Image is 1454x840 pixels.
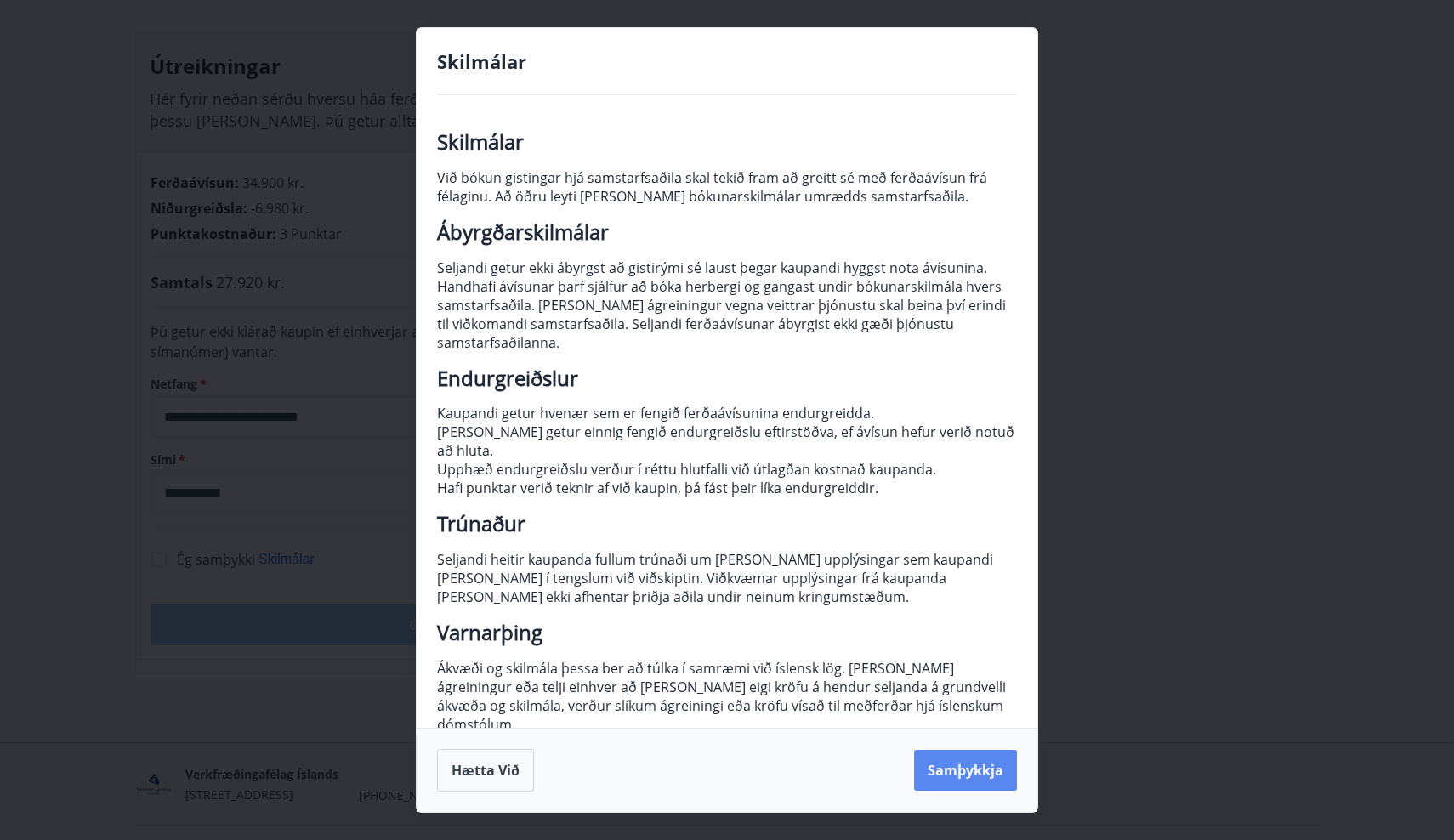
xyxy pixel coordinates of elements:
[437,223,1017,241] h2: Ábyrgðarskilmálar
[437,749,534,792] button: Hætta við
[437,404,1017,423] p: Kaupandi getur hvenær sem er fengið ferðaávísunina endurgreidda.
[437,48,1017,74] h4: Skilmálar
[437,550,1017,606] p: Seljandi heitir kaupanda fullum trúnaði um [PERSON_NAME] upplýsingar sem kaupandi [PERSON_NAME] í...
[437,168,1017,206] p: Við bókun gistingar hjá samstarfsaðila skal tekið fram að greitt sé með ferðaávísun frá félaginu....
[437,133,1017,151] h2: Skilmálar
[437,460,1017,479] p: Upphæð endurgreiðslu verður í réttu hlutfalli við útlagðan kostnað kaupanda.
[914,750,1017,791] button: Samþykkja
[437,423,1017,460] p: [PERSON_NAME] getur einnig fengið endurgreiðslu eftirstöðva, ef ávísun hefur verið notuð að hluta.
[437,514,1017,533] h2: Trúnaður
[437,479,1017,497] p: Hafi punktar verið teknir af við kaupin, þá fást þeir líka endurgreiddir.
[437,659,1017,734] p: Ákvæði og skilmála þessa ber að túlka í samræmi við íslensk lög. [PERSON_NAME] ágreiningur eða te...
[437,623,1017,642] h2: Varnarþing
[437,258,1017,352] p: Seljandi getur ekki ábyrgst að gistirými sé laust þegar kaupandi hyggst nota ávísunina. Handhafi ...
[437,369,1017,388] h2: Endurgreiðslur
